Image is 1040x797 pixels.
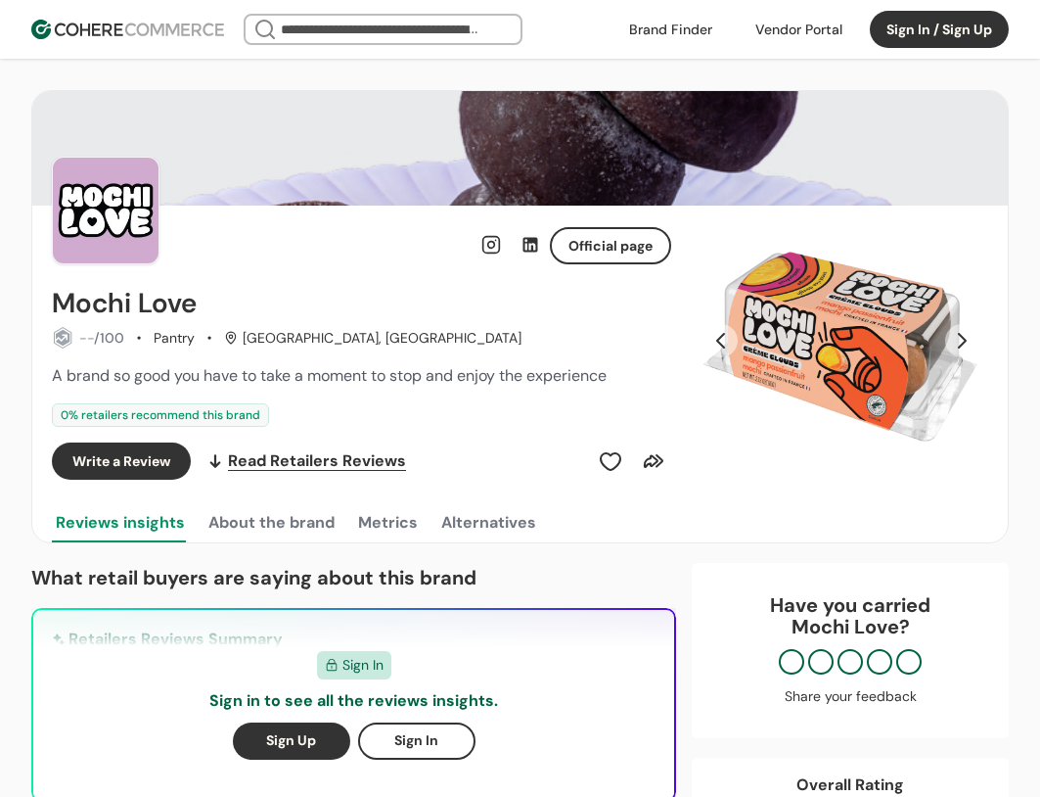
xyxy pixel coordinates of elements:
[94,329,124,347] span: /100
[52,443,191,480] button: Write a Review
[52,365,607,386] span: A brand so good you have to take a moment to stop and enjoy the experience
[704,324,738,357] button: Previous Slide
[342,655,384,676] span: Sign In
[154,328,195,349] div: Pantry
[52,403,269,427] div: 0 % retailers recommend this brand
[796,774,904,797] div: Overall Rating
[358,723,475,760] button: Sign In
[711,594,989,637] div: Have you carried
[870,11,1009,48] button: Sign In / Sign Up
[206,443,406,480] a: Read Retailers Reviews
[224,328,521,349] div: [GEOGRAPHIC_DATA], [GEOGRAPHIC_DATA]
[711,686,989,707] div: Share your feedback
[228,449,406,473] span: Read Retailers Reviews
[354,503,422,542] button: Metrics
[52,288,197,319] h2: Mochi Love
[209,689,498,713] p: Sign in to see all the reviews insights.
[52,503,189,542] button: Reviews insights
[31,563,676,592] p: What retail buyers are saying about this brand
[711,616,989,637] p: Mochi Love ?
[945,324,978,357] button: Next Slide
[695,225,988,456] div: Slide 1
[52,157,159,264] img: Brand Photo
[550,227,671,264] button: Official page
[79,329,94,347] span: --
[695,225,988,456] img: Slide 0
[437,503,540,542] button: Alternatives
[233,723,350,760] button: Sign Up
[695,225,988,456] div: Carousel
[204,503,339,542] button: About the brand
[32,91,1008,206] img: Brand cover image
[31,20,224,39] img: Cohere Logo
